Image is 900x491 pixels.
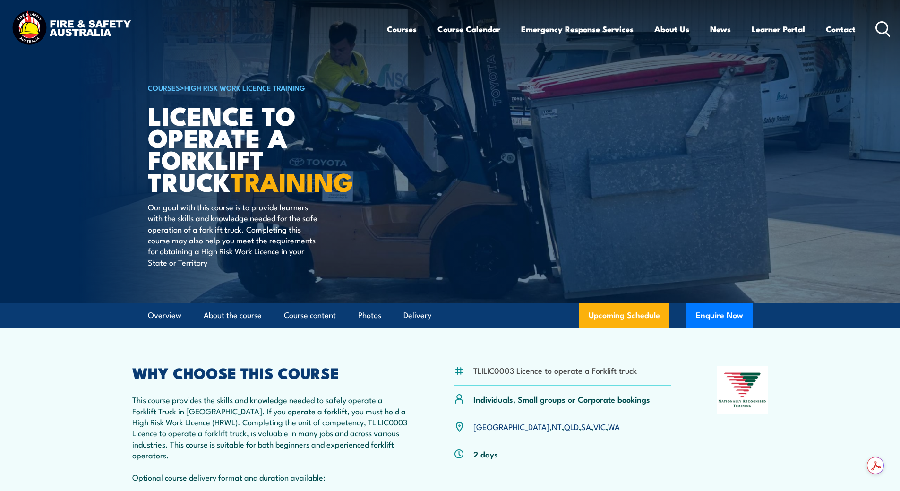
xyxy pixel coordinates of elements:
[826,17,856,42] a: Contact
[148,201,320,267] p: Our goal with this course is to provide learners with the skills and knowledge needed for the saf...
[473,365,637,376] li: TLILIC0003 Licence to operate a Forklift truck
[564,421,579,432] a: QLD
[752,17,805,42] a: Learner Portal
[581,421,591,432] a: SA
[579,303,669,328] a: Upcoming Schedule
[686,303,753,328] button: Enquire Now
[387,17,417,42] a: Courses
[148,82,381,93] h6: >
[717,366,768,414] img: Nationally Recognised Training logo.
[473,421,549,432] a: [GEOGRAPHIC_DATA]
[148,303,181,328] a: Overview
[132,394,408,482] p: This course provides the skills and knowledge needed to safely operate a Forklift Truck in [GEOGR...
[654,17,689,42] a: About Us
[608,421,620,432] a: WA
[473,421,620,432] p: , , , , ,
[437,17,500,42] a: Course Calendar
[473,448,498,459] p: 2 days
[403,303,431,328] a: Delivery
[710,17,731,42] a: News
[231,161,353,200] strong: TRAINING
[184,82,305,93] a: High Risk Work Licence Training
[473,394,650,405] p: Individuals, Small groups or Corporate bookings
[593,421,606,432] a: VIC
[204,303,262,328] a: About the course
[284,303,336,328] a: Course content
[521,17,634,42] a: Emergency Response Services
[148,82,180,93] a: COURSES
[552,421,562,432] a: NT
[132,366,408,379] h2: WHY CHOOSE THIS COURSE
[148,104,381,192] h1: Licence to operate a forklift truck
[358,303,381,328] a: Photos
